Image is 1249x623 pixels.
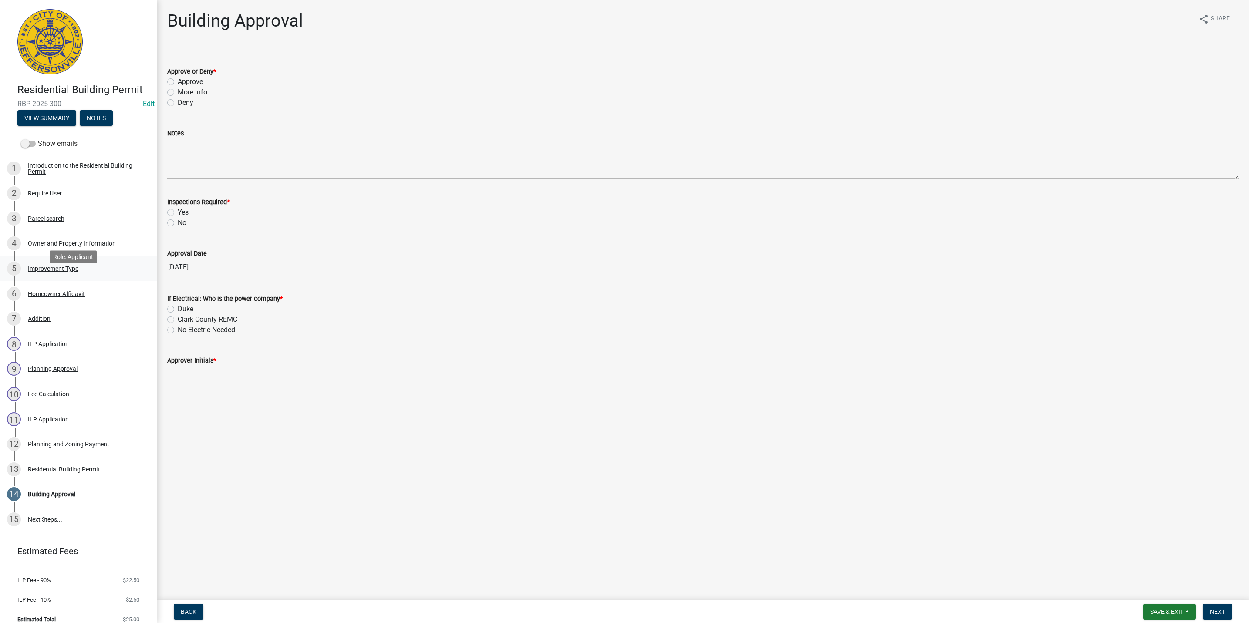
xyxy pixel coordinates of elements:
span: Save & Exit [1150,608,1184,615]
div: Fee Calculation [28,391,69,397]
img: City of Jeffersonville, Indiana [17,9,83,74]
div: 15 [7,512,21,526]
div: Improvement Type [28,266,78,272]
div: 11 [7,412,21,426]
span: Back [181,608,196,615]
button: Notes [80,110,113,126]
div: 9 [7,362,21,376]
label: Deny [178,98,193,108]
div: Introduction to the Residential Building Permit [28,162,143,175]
div: 12 [7,437,21,451]
h4: Residential Building Permit [17,84,150,96]
label: If Electrical: Who is the power company [167,296,283,302]
button: shareShare [1192,10,1237,27]
div: Planning Approval [28,366,78,372]
div: 7 [7,312,21,326]
label: Approve or Deny [167,69,216,75]
span: Estimated Total [17,616,56,622]
label: Notes [167,131,184,137]
div: 6 [7,287,21,301]
button: Save & Exit [1143,604,1196,620]
div: Role: Applicant [50,250,97,263]
div: 14 [7,487,21,501]
span: Share [1211,14,1230,24]
button: View Summary [17,110,76,126]
span: $2.50 [126,597,139,603]
span: $22.50 [123,577,139,583]
div: ILP Application [28,341,69,347]
div: 1 [7,162,21,175]
wm-modal-confirm: Edit Application Number [143,100,155,108]
div: 10 [7,387,21,401]
i: share [1198,14,1209,24]
span: ILP Fee - 90% [17,577,51,583]
label: No Electric Needed [178,325,235,335]
label: Inspections Required [167,199,230,205]
label: More Info [178,87,207,98]
span: RBP-2025-300 [17,100,139,108]
wm-modal-confirm: Notes [80,115,113,122]
div: 8 [7,337,21,351]
div: Addition [28,316,51,322]
div: 4 [7,236,21,250]
label: Duke [178,304,193,314]
span: Next [1210,608,1225,615]
div: 3 [7,212,21,226]
a: Estimated Fees [7,542,143,560]
wm-modal-confirm: Summary [17,115,76,122]
div: Building Approval [28,491,75,497]
div: Owner and Property Information [28,240,116,246]
div: ILP Application [28,416,69,422]
label: Approver Initials [167,358,216,364]
a: Edit [143,100,155,108]
div: 2 [7,186,21,200]
label: Show emails [21,138,78,149]
div: 13 [7,462,21,476]
label: Approval Date [167,251,207,257]
div: Residential Building Permit [28,466,100,472]
div: Homeowner Affidavit [28,291,85,297]
h1: Building Approval [167,10,303,31]
div: Parcel search [28,216,64,222]
button: Next [1203,604,1232,620]
span: ILP Fee - 10% [17,597,51,603]
div: 5 [7,262,21,276]
label: Approve [178,77,203,87]
label: No [178,218,186,228]
button: Back [174,604,203,620]
div: Planning and Zoning Payment [28,441,109,447]
label: Clark County REMC [178,314,237,325]
div: Require User [28,190,62,196]
label: Yes [178,207,189,218]
span: $25.00 [123,616,139,622]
